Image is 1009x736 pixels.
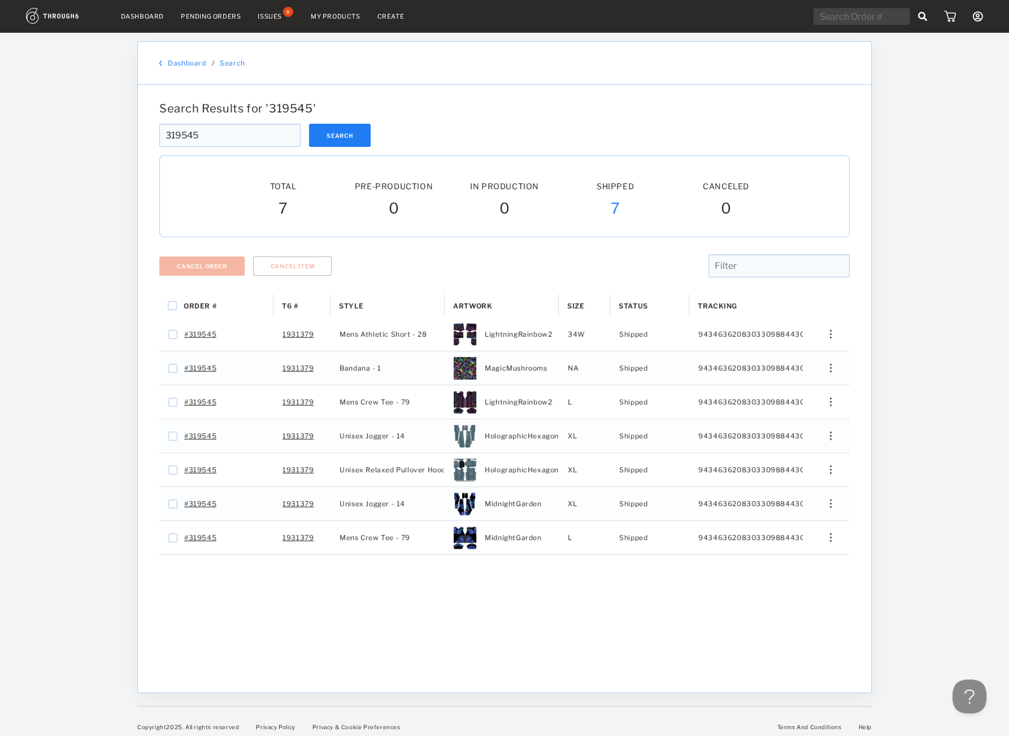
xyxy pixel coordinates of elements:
[619,361,647,376] span: Shipped
[499,199,510,220] span: 0
[454,357,476,380] img: 1c1146bf-0da3-4dcc-98f4-ea87e2dc32b3-thumb.JPG
[698,395,804,410] span: 9434636208303309884430
[340,497,405,511] span: Unisex Jogger - 14
[159,102,316,115] span: Search Results for ' 319545 '
[830,499,832,508] img: meatball_vertical.0c7b41df.svg
[485,497,541,511] span: MidnightGarden
[619,395,647,410] span: Shipped
[454,425,476,447] img: f6584ae7-ec5f-4102-92d0-50897ea3bea7-4XL.jpg
[340,395,410,410] span: Mens Crew Tee - 79
[340,463,473,477] span: Unisex Relaxed Pullover Hoodie - 130
[698,530,804,545] span: 9434636208303309884430
[184,302,216,310] span: Order #
[559,487,610,520] div: XL
[312,724,401,730] a: Privacy & Cookie Preferences
[159,521,849,555] div: Press SPACE to select this row.
[830,364,832,372] img: meatball_vertical.0c7b41df.svg
[859,724,872,730] a: Help
[698,302,737,310] span: Tracking
[485,530,541,545] span: MidnightGarden
[454,391,476,413] img: debaaa67-3ab5-4df2-b69f-2b08a2bd4ee2-4XL.jpg
[137,724,239,730] span: Copyright 2025 . All rights reserved
[26,8,104,24] img: logo.1c10ca64.svg
[159,351,849,385] div: Press SPACE to select this row.
[181,12,241,20] a: Pending Orders
[282,530,314,545] a: 1931379
[485,463,559,477] span: HolographicHexagon
[454,526,476,549] img: a76d61fb-11ad-44b1-959f-7697598d4b84-4XL.jpg
[159,487,849,521] div: Press SPACE to select this row.
[282,327,314,342] a: 1931379
[698,429,804,443] span: 9434636208303309884430
[309,124,371,147] button: Search
[698,327,804,342] span: 9434636208303309884430
[159,453,849,487] div: Press SPACE to select this row.
[830,465,832,474] img: meatball_vertical.0c7b41df.svg
[270,181,297,191] span: Total
[619,327,647,342] span: Shipped
[619,497,647,511] span: Shipped
[619,429,647,443] span: Shipped
[177,263,227,269] span: Cancel Order
[282,361,314,376] a: 1931379
[184,530,216,545] a: #319545
[611,199,620,220] span: 7
[814,8,910,25] input: Search Order #
[159,317,849,351] div: Press SPACE to select this row.
[220,59,245,67] a: Search
[159,419,849,453] div: Press SPACE to select this row.
[953,680,986,713] iframe: Toggle Customer Support
[282,395,314,410] a: 1931379
[258,12,282,20] div: Issues
[485,395,552,410] span: LightningRainbow2
[159,60,162,67] img: back_bracket.f28aa67b.svg
[619,463,647,477] span: Shipped
[311,12,360,20] a: My Products
[389,199,399,220] span: 0
[619,530,647,545] span: Shipped
[340,327,427,342] span: Mens Athletic Short - 28
[121,12,164,20] a: Dashboard
[282,302,298,310] span: T6 #
[159,124,301,147] input: Search Order #
[485,361,547,376] span: MagicMushrooms
[159,256,245,276] button: Cancel Order
[340,361,381,376] span: Bandana - 1
[559,521,610,554] div: L
[485,429,559,443] span: HolographicHexagon
[830,432,832,440] img: meatball_vertical.0c7b41df.svg
[184,463,216,477] a: #319545
[830,398,832,406] img: meatball_vertical.0c7b41df.svg
[271,263,315,269] span: Cancel Item
[485,327,552,342] span: LightningRainbow2
[559,453,610,486] div: XL
[355,181,433,191] span: Pre-Production
[279,199,288,220] span: 7
[377,12,405,20] a: Create
[559,317,610,351] div: 34W
[282,429,314,443] a: 1931379
[559,351,610,385] div: NA
[339,302,363,310] span: Style
[597,181,634,191] span: Shipped
[708,254,850,277] input: Filter
[282,497,314,511] a: 1931379
[559,419,610,452] div: XL
[258,11,294,21] a: Issues8
[777,724,842,730] a: Terms And Conditions
[253,256,332,276] button: Cancel Item
[698,463,804,477] span: 9434636208303309884430
[470,181,539,191] span: In Production
[184,395,216,410] a: #319545
[168,59,206,67] a: Dashboard
[454,493,476,515] img: be57d039-856b-4537-8aaf-afa86fb0e942-4XL.jpg
[159,385,849,419] div: Press SPACE to select this row.
[184,361,216,376] a: #319545
[256,724,295,730] a: Privacy Policy
[340,429,405,443] span: Unisex Jogger - 14
[453,302,492,310] span: Artwork
[698,361,804,376] span: 9434636208303309884430
[619,302,648,310] span: Status
[454,323,476,346] img: 9f6691da-935a-41d1-9efb-eae24023e896-28.jpg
